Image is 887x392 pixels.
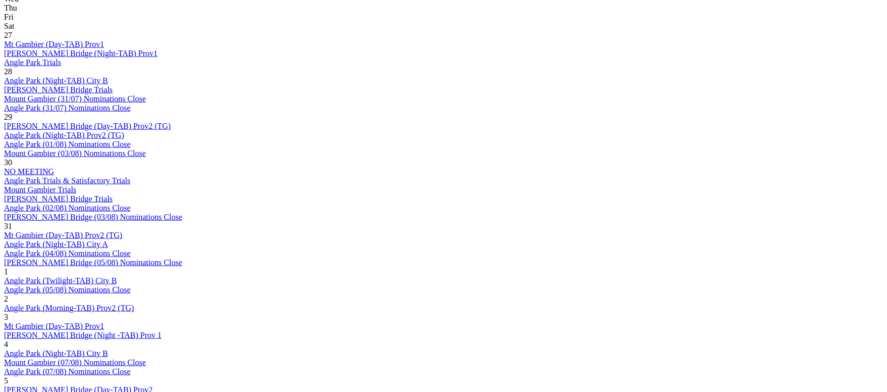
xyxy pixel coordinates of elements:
span: 4 [4,340,8,349]
a: [PERSON_NAME] Bridge (05/08) Nominations Close [4,258,182,267]
a: Angle Park (01/08) Nominations Close [4,140,131,149]
div: Fri [4,13,883,22]
a: Angle Park (04/08) Nominations Close [4,249,131,258]
a: Mt Gambier (Day-TAB) Prov2 (TG) [4,231,122,239]
a: Angle Park (31/07) Nominations Close [4,104,131,112]
span: 2 [4,295,8,303]
span: 3 [4,313,8,321]
a: Angle Park (Night-TAB) Prov2 (TG) [4,131,124,139]
a: Angle Park (05/08) Nominations Close [4,285,131,294]
a: Mount Gambier (07/08) Nominations Close [4,358,146,367]
a: Mount Gambier (03/08) Nominations Close [4,149,146,158]
span: 29 [4,113,12,121]
a: Angle Park (02/08) Nominations Close [4,204,131,212]
a: [PERSON_NAME] Bridge (Night-TAB) Prov1 [4,49,158,58]
a: NO MEETING [4,167,54,176]
a: [PERSON_NAME] Bridge (03/08) Nominations Close [4,213,182,221]
a: [PERSON_NAME] Bridge Trials [4,85,113,94]
span: 1 [4,267,8,276]
div: Sat [4,22,883,31]
a: Angle Park (Twilight-TAB) City B [4,276,117,285]
a: Angle Park Trials [4,58,61,67]
span: 31 [4,222,12,230]
span: 27 [4,31,12,39]
span: 5 [4,376,8,385]
a: [PERSON_NAME] Bridge (Day-TAB) Prov2 (TG) [4,122,171,130]
div: Thu [4,4,883,13]
a: Angle Park Trials & Satisfactory Trials [4,176,130,185]
a: [PERSON_NAME] Bridge (Night -TAB) Prov 1 [4,331,162,339]
a: Angle Park (Night-TAB) City B [4,76,108,85]
a: Mt Gambier (Day-TAB) Prov1 [4,40,104,48]
a: Mount Gambier (31/07) Nominations Close [4,94,146,103]
a: Mt Gambier (Day-TAB) Prov1 [4,322,104,330]
a: Angle Park (07/08) Nominations Close [4,367,131,376]
span: 30 [4,158,12,167]
a: Mount Gambier Trials [4,185,76,194]
a: Angle Park (Night-TAB) City A [4,240,108,249]
a: [PERSON_NAME] Bridge Trials [4,194,113,203]
a: Angle Park (Night-TAB) City B [4,349,108,358]
a: Angle Park (Morning-TAB) Prov2 (TG) [4,304,134,312]
span: 28 [4,67,12,76]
